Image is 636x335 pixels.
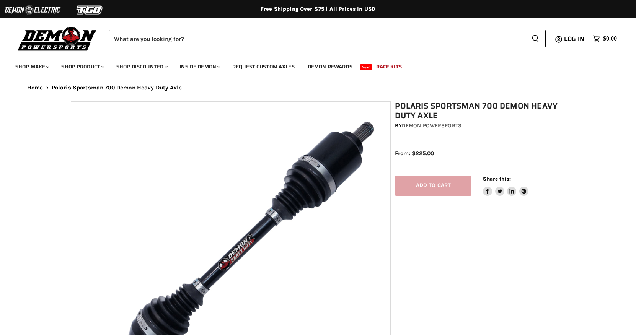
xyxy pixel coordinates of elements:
[52,85,182,91] span: Polaris Sportsman 700 Demon Heavy Duty Axle
[395,122,569,130] div: by
[27,85,43,91] a: Home
[603,35,617,42] span: $0.00
[483,176,510,182] span: Share this:
[61,3,119,17] img: TGB Logo 2
[564,34,584,44] span: Log in
[360,64,373,70] span: New!
[589,33,621,44] a: $0.00
[302,59,358,75] a: Demon Rewards
[15,25,99,52] img: Demon Powersports
[12,6,624,13] div: Free Shipping Over $75 | All Prices In USD
[370,59,408,75] a: Race Kits
[111,59,172,75] a: Shop Discounted
[109,30,546,47] form: Product
[561,36,589,42] a: Log in
[525,30,546,47] button: Search
[395,101,569,120] h1: Polaris Sportsman 700 Demon Heavy Duty Axle
[227,59,300,75] a: Request Custom Axles
[10,59,54,75] a: Shop Make
[483,176,528,196] aside: Share this:
[4,3,61,17] img: Demon Electric Logo 2
[395,150,434,157] span: From: $225.00
[12,85,624,91] nav: Breadcrumbs
[174,59,225,75] a: Inside Demon
[402,122,462,129] a: Demon Powersports
[109,30,525,47] input: Search
[55,59,109,75] a: Shop Product
[10,56,615,75] ul: Main menu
